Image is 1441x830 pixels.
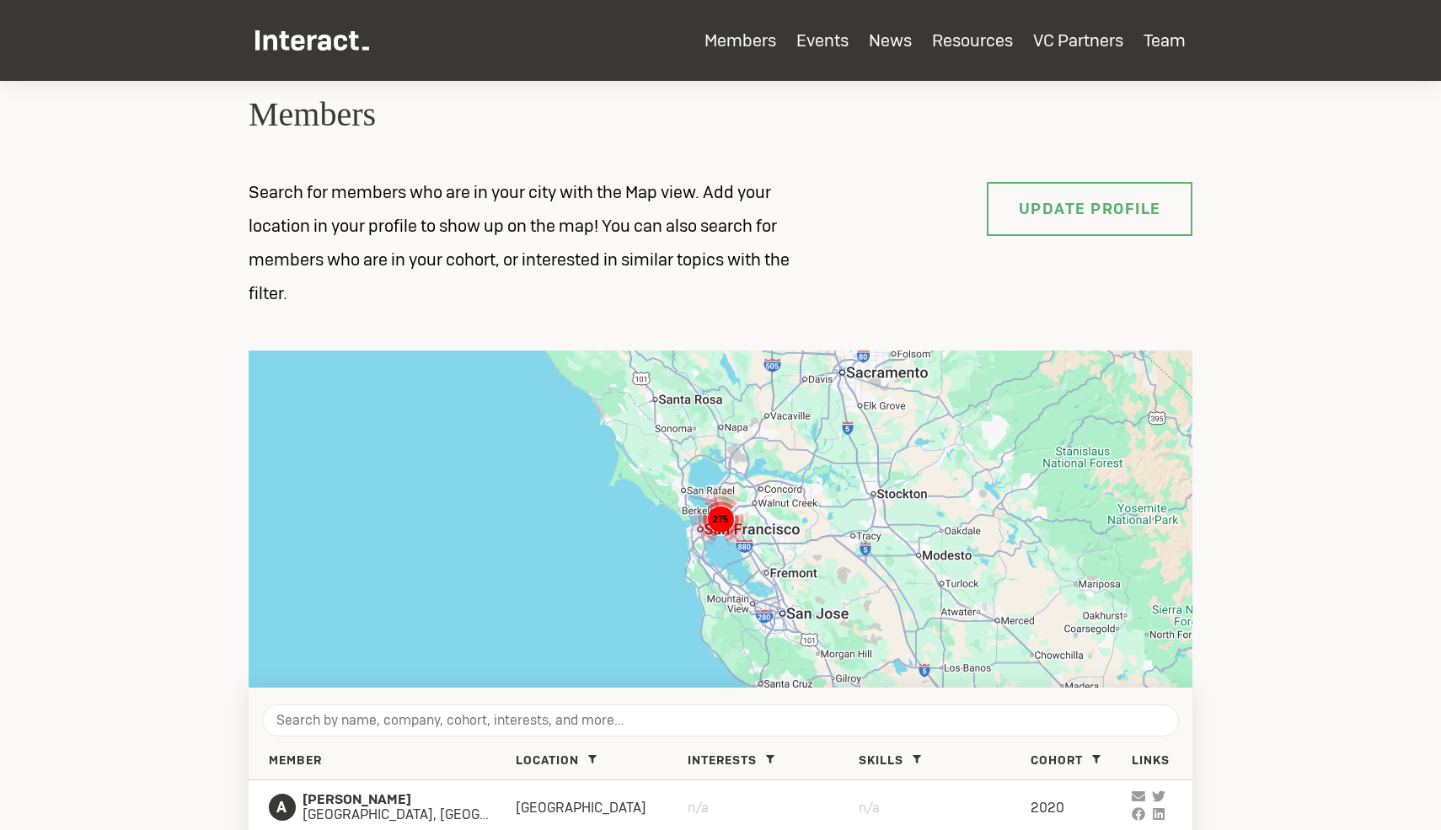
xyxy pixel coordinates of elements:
[704,29,776,51] a: Members
[796,29,849,51] a: Events
[269,794,296,821] span: A
[269,752,322,768] span: Member
[1031,752,1083,768] span: Cohort
[693,491,748,547] div: 275
[1031,799,1132,817] div: 2020
[228,175,835,310] p: Search for members who are in your city with the Map view. Add your location in your profile to s...
[1144,29,1186,51] a: Team
[1132,752,1170,768] span: Links
[249,92,1192,137] h2: Members
[1033,29,1123,51] a: VC Partners
[303,807,516,822] span: [GEOGRAPHIC_DATA], [GEOGRAPHIC_DATA]
[303,792,516,807] span: [PERSON_NAME]
[516,799,688,817] div: [GEOGRAPHIC_DATA]
[688,752,757,768] span: Interests
[516,752,579,768] span: Location
[859,752,903,768] span: Skills
[987,182,1192,236] a: Update Profile
[262,704,1179,736] input: Search by name, company, cohort, interests, and more...
[932,29,1013,51] a: Resources
[255,30,369,51] img: Interact Logo
[869,29,912,51] a: News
